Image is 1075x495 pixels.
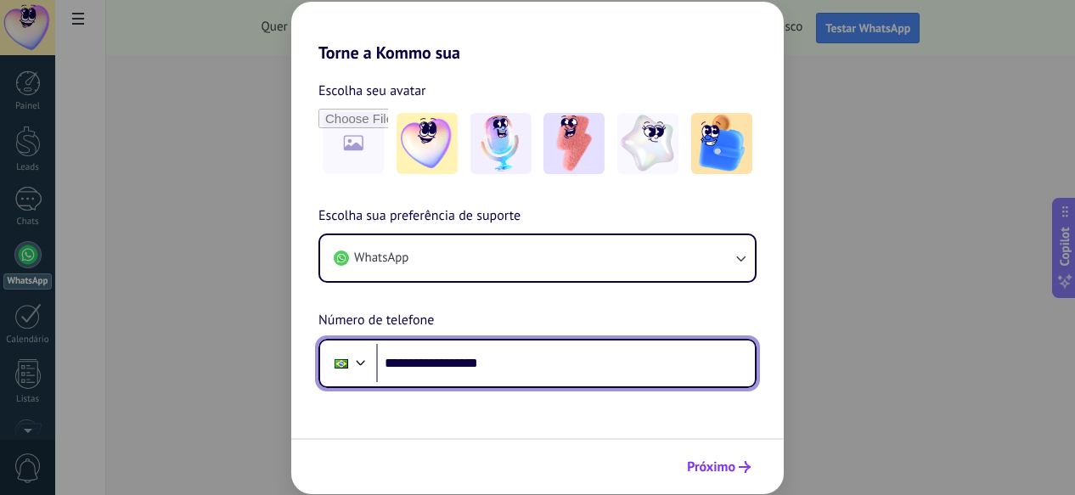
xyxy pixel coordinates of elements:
button: Próximo [679,453,758,481]
img: -1.jpeg [397,113,458,174]
span: Escolha sua preferência de suporte [318,205,521,228]
img: -4.jpeg [617,113,678,174]
img: -2.jpeg [470,113,532,174]
h2: Torne a Kommo sua [291,2,784,63]
span: WhatsApp [354,250,408,267]
button: WhatsApp [320,235,755,281]
img: -3.jpeg [543,113,605,174]
span: Número de telefone [318,310,434,332]
span: Escolha seu avatar [318,80,426,102]
div: Brazil: + 55 [325,346,357,381]
img: -5.jpeg [691,113,752,174]
span: Próximo [687,461,735,473]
